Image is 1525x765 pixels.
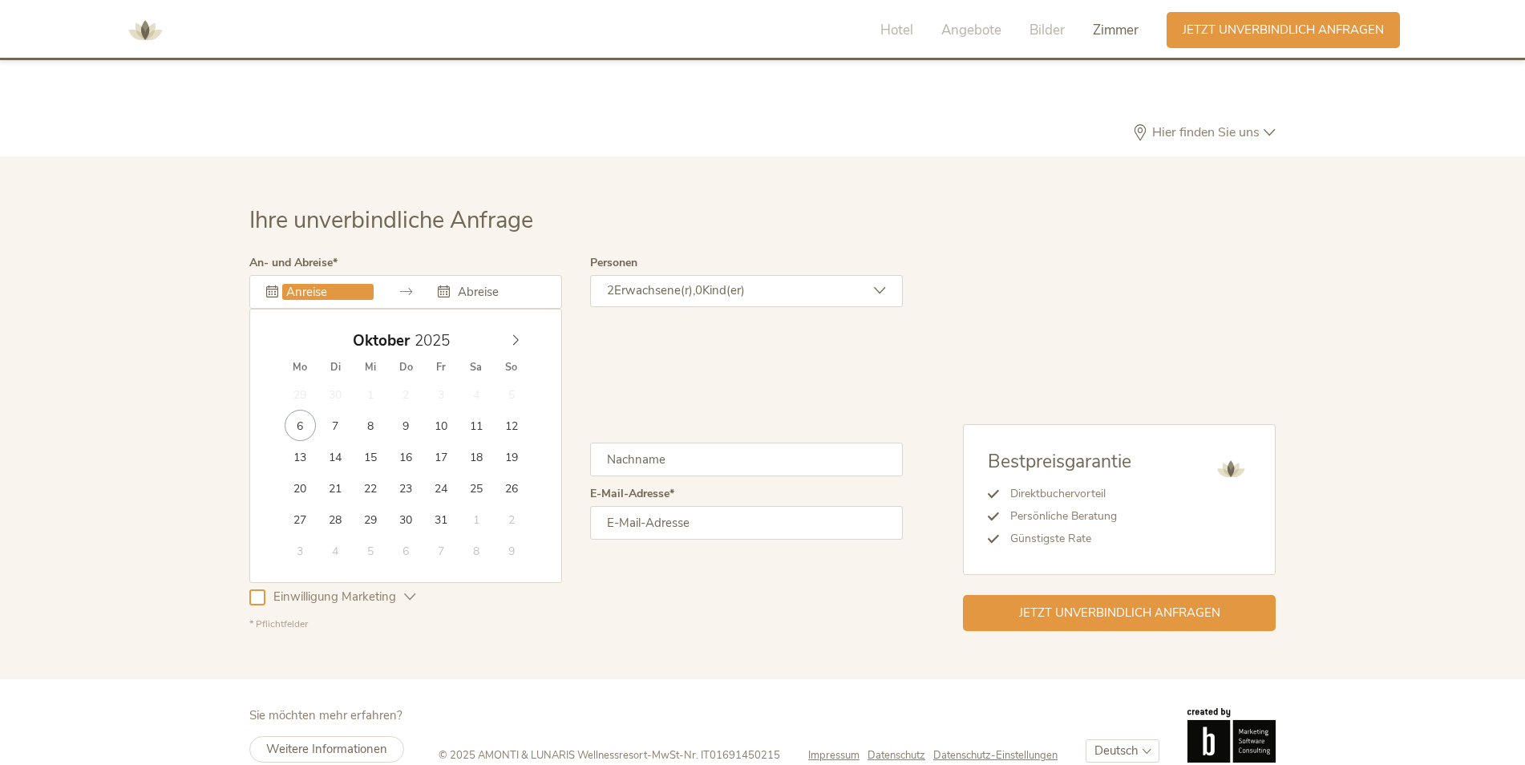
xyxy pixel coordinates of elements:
[354,378,386,410] span: Oktober 1, 2025
[320,535,351,566] span: November 4, 2025
[423,362,459,373] span: Fr
[285,504,316,535] span: Oktober 27, 2025
[868,748,925,763] span: Datenschutz
[354,410,386,441] span: Oktober 8, 2025
[353,334,410,349] span: Oktober
[425,410,456,441] span: Oktober 10, 2025
[121,6,169,55] img: AMONTI & LUNARIS Wellnessresort
[460,472,491,504] span: Oktober 25, 2025
[390,504,421,535] span: Oktober 30, 2025
[999,528,1131,550] li: Günstigste Rate
[353,362,388,373] span: Mi
[933,748,1058,763] a: Datenschutz-Einstellungen
[590,257,637,269] label: Personen
[460,378,491,410] span: Oktober 4, 2025
[282,362,318,373] span: Mo
[1187,708,1276,763] img: Brandnamic GmbH | Leading Hospitality Solutions
[880,21,913,39] span: Hotel
[390,441,421,472] span: Oktober 16, 2025
[460,410,491,441] span: Oktober 11, 2025
[354,441,386,472] span: Oktober 15, 2025
[1183,22,1384,38] span: Jetzt unverbindlich anfragen
[607,282,614,298] span: 2
[459,362,494,373] span: Sa
[454,284,545,300] input: Abreise
[1019,605,1220,621] span: Jetzt unverbindlich anfragen
[1093,21,1139,39] span: Zimmer
[390,472,421,504] span: Oktober 23, 2025
[320,378,351,410] span: September 30, 2025
[590,443,903,476] input: Nachname
[647,748,652,763] span: -
[496,410,527,441] span: Oktober 12, 2025
[249,617,903,631] div: * Pflichtfelder
[285,535,316,566] span: November 3, 2025
[590,506,903,540] input: E-Mail-Adresse
[496,504,527,535] span: November 2, 2025
[496,441,527,472] span: Oktober 19, 2025
[439,748,647,763] span: © 2025 AMONTI & LUNARIS Wellnessresort
[285,410,316,441] span: Oktober 6, 2025
[1211,449,1251,489] img: AMONTI & LUNARIS Wellnessresort
[460,441,491,472] span: Oktober 18, 2025
[285,378,316,410] span: September 29, 2025
[266,741,387,757] span: Weitere Informationen
[868,748,933,763] a: Datenschutz
[1148,126,1264,139] span: Hier finden Sie uns
[354,504,386,535] span: Oktober 29, 2025
[282,284,374,300] input: Anreise
[320,441,351,472] span: Oktober 14, 2025
[249,736,404,763] a: Weitere Informationen
[249,204,533,236] span: Ihre unverbindliche Anfrage
[410,330,463,351] input: Year
[249,257,338,269] label: An- und Abreise
[121,24,169,35] a: AMONTI & LUNARIS Wellnessresort
[999,483,1131,505] li: Direktbuchervorteil
[695,282,702,298] span: 0
[808,748,868,763] a: Impressum
[590,488,674,500] label: E-Mail-Adresse
[390,410,421,441] span: Oktober 9, 2025
[354,535,386,566] span: November 5, 2025
[496,535,527,566] span: November 9, 2025
[285,472,316,504] span: Oktober 20, 2025
[808,748,860,763] span: Impressum
[320,504,351,535] span: Oktober 28, 2025
[460,504,491,535] span: November 1, 2025
[425,535,456,566] span: November 7, 2025
[425,378,456,410] span: Oktober 3, 2025
[614,282,695,298] span: Erwachsene(r),
[496,472,527,504] span: Oktober 26, 2025
[988,449,1131,474] span: Bestpreisgarantie
[249,707,402,723] span: Sie möchten mehr erfahren?
[460,535,491,566] span: November 8, 2025
[941,21,1001,39] span: Angebote
[494,362,529,373] span: So
[702,282,745,298] span: Kind(er)
[320,472,351,504] span: Oktober 21, 2025
[390,535,421,566] span: November 6, 2025
[652,748,780,763] span: MwSt-Nr. IT01691450215
[320,410,351,441] span: Oktober 7, 2025
[388,362,423,373] span: Do
[496,378,527,410] span: Oktober 5, 2025
[999,505,1131,528] li: Persönliche Beratung
[425,504,456,535] span: Oktober 31, 2025
[425,472,456,504] span: Oktober 24, 2025
[390,378,421,410] span: Oktober 2, 2025
[285,441,316,472] span: Oktober 13, 2025
[1029,21,1065,39] span: Bilder
[265,589,404,605] span: Einwilligung Marketing
[318,362,353,373] span: Di
[425,441,456,472] span: Oktober 17, 2025
[354,472,386,504] span: Oktober 22, 2025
